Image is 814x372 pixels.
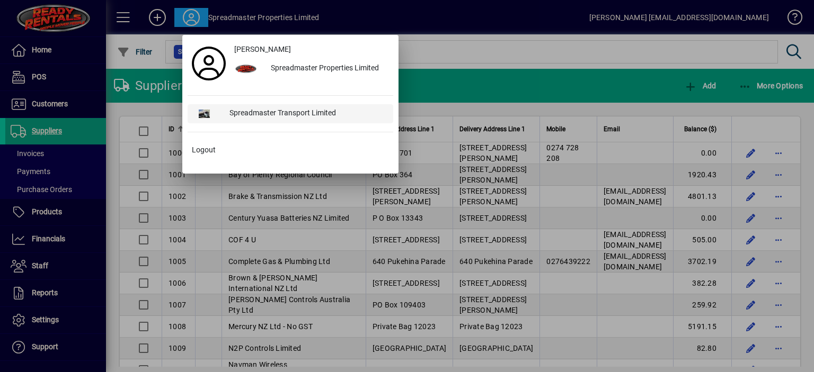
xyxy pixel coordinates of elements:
[188,104,393,123] button: Spreadmaster Transport Limited
[230,40,393,59] a: [PERSON_NAME]
[188,54,230,73] a: Profile
[262,59,393,78] div: Spreadmaster Properties Limited
[230,59,393,78] button: Spreadmaster Properties Limited
[221,104,393,123] div: Spreadmaster Transport Limited
[192,144,216,156] span: Logout
[188,141,393,160] button: Logout
[234,44,291,55] span: [PERSON_NAME]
